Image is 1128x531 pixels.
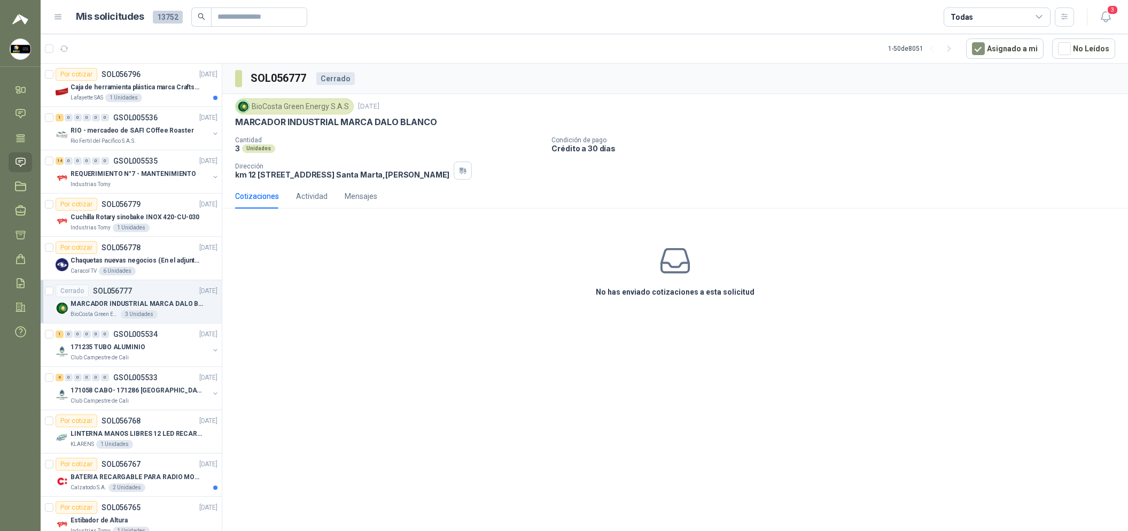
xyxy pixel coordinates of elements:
[71,169,196,179] p: REQUERIMIENTO N°7 - MANTENIMIENTO
[71,472,204,482] p: BATERIA RECARGABLE PARA RADIO MOTOROLA
[235,136,543,144] p: Cantidad
[102,504,141,511] p: SOL056765
[235,190,279,202] div: Cotizaciones
[102,244,141,251] p: SOL056778
[56,172,68,184] img: Company Logo
[83,157,91,165] div: 0
[199,503,217,513] p: [DATE]
[56,330,64,338] div: 1
[71,386,204,396] p: 171058 CABO- 171286 [GEOGRAPHIC_DATA]
[56,258,68,271] img: Company Logo
[74,114,82,121] div: 0
[101,157,109,165] div: 0
[113,330,158,338] p: GSOL005534
[358,102,379,112] p: [DATE]
[1096,7,1115,27] button: 3
[56,328,220,362] a: 1 0 0 0 0 0 GSOL005534[DATE] Company Logo171235 TUBO ALUMINIOClub Campestre de Cali
[56,414,97,427] div: Por cotizar
[56,198,97,211] div: Por cotizar
[235,117,437,128] p: MARCADOR INDUSTRIAL MARCA DALO BLANCO
[71,180,111,189] p: Industrias Tomy
[56,501,97,514] div: Por cotizar
[99,267,136,275] div: 6 Unidades
[199,199,217,210] p: [DATE]
[71,353,129,362] p: Club Campestre de Cali
[316,72,355,85] div: Cerrado
[71,94,103,102] p: Lafayette SAS
[56,432,68,444] img: Company Logo
[56,284,89,297] div: Cerrado
[199,286,217,296] p: [DATE]
[56,155,220,189] a: 14 0 0 0 0 0 GSOL005535[DATE] Company LogoREQUERIMIENTO N°7 - MANTENIMIENTOIndustrias Tomy
[93,287,132,295] p: SOL056777
[56,85,68,98] img: Company Logo
[41,453,222,497] a: Por cotizarSOL056767[DATE] Company LogoBATERIA RECARGABLE PARA RADIO MOTOROLACalzatodo S.A.2 Unid...
[74,374,82,381] div: 0
[65,157,73,165] div: 0
[198,13,205,20] span: search
[56,241,97,254] div: Por cotizar
[92,157,100,165] div: 0
[41,64,222,107] a: Por cotizarSOL056796[DATE] Company LogoCaja de herramienta plástica marca Craftsman de 26 pulgada...
[199,156,217,166] p: [DATE]
[101,114,109,121] div: 0
[56,374,64,381] div: 4
[71,299,204,309] p: MARCADOR INDUSTRIAL MARCA DALO BLANCO
[56,345,68,358] img: Company Logo
[41,280,222,324] a: CerradoSOL056777[DATE] Company LogoMARCADOR INDUSTRIAL MARCA DALO BLANCOBioCosta Green Energy S.A...
[102,201,141,208] p: SOL056779
[41,237,222,280] a: Por cotizarSOL056778[DATE] Company LogoChaquetas nuevas negocios (En el adjunto mas informacion)C...
[1052,39,1115,59] button: No Leídos
[56,111,220,145] a: 1 0 0 0 0 0 GSOL005536[DATE] Company LogoRIO - mercadeo de SAFI COffee RoasterRio Fertil del Pací...
[199,329,217,340] p: [DATE]
[56,458,97,471] div: Por cotizar
[92,114,100,121] div: 0
[71,212,199,222] p: Cuchilla Rotary sinobake INOX 420-CU-030
[71,126,194,136] p: RIO - mercadeo de SAFI COffee Roaster
[41,194,222,237] a: Por cotizarSOL056779[DATE] Company LogoCuchilla Rotary sinobake INOX 420-CU-030Industrias Tomy1 U...
[71,310,119,319] p: BioCosta Green Energy S.A.S
[71,483,106,492] p: Calzatodo S.A.
[71,397,129,405] p: Club Campestre de Cali
[56,128,68,141] img: Company Logo
[74,157,82,165] div: 0
[113,224,150,232] div: 1 Unidades
[242,144,275,153] div: Unidades
[65,330,73,338] div: 0
[101,330,109,338] div: 0
[71,429,204,439] p: LINTERNA MANOS LIBRES 12 LED RECARGALE
[551,144,1124,153] p: Crédito a 30 días
[113,114,158,121] p: GSOL005536
[966,39,1044,59] button: Asignado a mi
[71,515,128,526] p: Estibador de Altura
[56,388,68,401] img: Company Logo
[113,374,158,381] p: GSOL005533
[71,224,111,232] p: Industrias Tomy
[10,39,30,59] img: Company Logo
[102,460,141,468] p: SOL056767
[83,330,91,338] div: 0
[56,215,68,228] img: Company Logo
[951,11,973,23] div: Todas
[237,101,249,112] img: Company Logo
[199,373,217,383] p: [DATE]
[235,163,449,170] p: Dirección
[596,286,754,298] h3: No has enviado cotizaciones a esta solicitud
[71,267,97,275] p: Caracol TV
[65,114,73,121] div: 0
[153,11,183,24] span: 13752
[296,190,328,202] div: Actividad
[199,70,217,80] p: [DATE]
[199,416,217,426] p: [DATE]
[74,330,82,338] div: 0
[71,137,136,145] p: Rio Fertil del Pacífico S.A.S.
[71,440,94,449] p: KLARENS
[199,459,217,470] p: [DATE]
[345,190,377,202] div: Mensajes
[235,144,240,153] p: 3
[105,94,142,102] div: 1 Unidades
[551,136,1124,144] p: Condición de pago
[121,310,158,319] div: 3 Unidades
[199,113,217,123] p: [DATE]
[235,98,354,114] div: BioCosta Green Energy S.A.S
